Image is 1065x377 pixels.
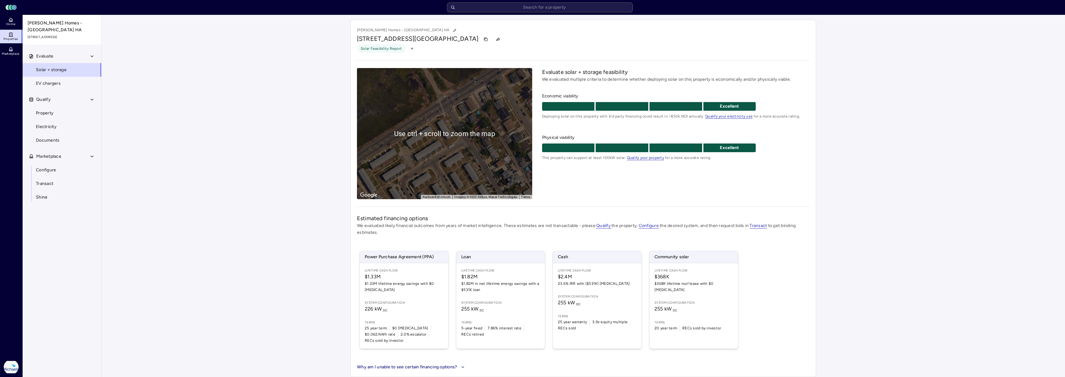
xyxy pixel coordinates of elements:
span: 7.86% interest rate [488,325,521,331]
a: Community solarLifetime Cash Flow$368K$368K lifetime roof lease with $0 [MEDICAL_DATA]System conf... [649,251,738,349]
p: [PERSON_NAME] Homes - [GEOGRAPHIC_DATA] HA [357,26,459,34]
span: $1.33M lifetime energy savings with $0 [MEDICAL_DATA] [365,281,443,293]
span: Economic viability [542,93,810,100]
span: Cash [553,251,641,263]
input: Search for a property [447,2,633,12]
a: Qualify your electricity use [705,114,753,118]
a: Qualify [596,223,611,228]
span: Properties [3,37,18,41]
span: Terms [365,320,443,325]
p: Excellent [703,144,756,151]
a: LoanLifetime Cash Flow$1.82M$1.82M in net lifetime energy savings with a $531K loanSystem configu... [456,251,545,349]
a: Open this area in Google Maps (opens a new window) [359,191,379,199]
span: 23.6% IRR with ($531K) [MEDICAL_DATA] [558,281,637,287]
span: Terms [461,320,540,325]
span: Home [6,22,15,26]
a: CashLifetime Cash Flow$2.4M23.6% IRR with ($531K) [MEDICAL_DATA]System configuration255 kW DCTerm... [553,251,642,349]
h2: Evaluate solar + storage feasibility [542,68,810,76]
span: 25 year term [365,325,387,331]
p: Excellent [703,103,756,110]
a: Property [22,106,102,120]
img: The Michaels Organization [4,360,19,375]
p: We evaluated multiple criteria to determine whether deploying solar on this property is economica... [542,76,810,83]
a: EV chargers [22,77,102,90]
a: Configure [22,163,102,177]
sub: DC [576,302,581,306]
span: Configure [36,167,56,174]
span: Marketplace [36,153,61,160]
span: Transact [36,180,53,187]
img: Google [359,191,379,199]
span: 20 year term [654,325,677,331]
button: Marketplace [23,150,102,163]
span: Configure [639,223,659,229]
button: Why am I unable to see certain financing options? [357,364,466,371]
span: $1.82M in net lifetime energy savings with a $531K loan [461,281,540,293]
span: [STREET_ADDRESS] [28,35,97,40]
span: Community solar [650,251,738,263]
span: 255 kW [558,300,581,306]
span: RECs sold [558,325,576,331]
sub: DC [383,308,388,312]
span: $0.062/kWh rate [365,331,395,337]
span: Qualify [596,223,611,229]
span: Terms [558,314,637,319]
h2: Estimated financing options [357,214,810,222]
a: Qualify your property [627,156,664,160]
span: Evaluate [36,53,53,60]
span: Lifetime Cash Flow [654,268,733,273]
span: [STREET_ADDRESS] [357,35,414,42]
span: Terms [654,320,733,325]
span: 255 kW [461,306,484,312]
span: Solar Feasibility Report [361,45,402,52]
span: RECs sold by investor [365,337,403,344]
span: System configuration [558,294,637,299]
a: Terms (opens in new tab) [521,195,530,199]
a: Electricity [22,120,102,134]
span: 3.9x equity multiple [592,319,628,325]
p: We evaluated likely financial outcomes from years of market intelligence. These estimates are not... [357,222,810,236]
span: Power Purchase Agreement (PPA) [360,251,448,263]
span: Electricity [36,123,56,130]
span: 226 kW [365,306,388,312]
span: System configuration [365,300,443,305]
button: Keyboard shortcuts [423,195,451,199]
span: Documents [36,137,59,144]
span: Imagery ©2025 Airbus, Maxar Technologies [454,195,517,199]
span: $0 [MEDICAL_DATA] [392,325,428,331]
span: RECs sold by investor [682,325,721,331]
span: Deploying solar on this property with 3rd party financing could result in >$50k NOI annually. for... [542,113,810,119]
span: Transact [750,223,767,229]
a: Transact [750,223,767,228]
span: Property [36,110,53,117]
a: Configure [639,223,659,228]
span: Qualify [36,96,50,103]
span: [PERSON_NAME] Homes - [GEOGRAPHIC_DATA] HA [28,20,97,33]
span: [GEOGRAPHIC_DATA] [414,35,478,42]
button: Evaluate [23,49,102,63]
span: 2.0% escalator [401,331,427,337]
a: Power Purchase Agreement (PPA)Lifetime Cash Flow$1.33M$1.33M lifetime energy savings with $0 [MED... [359,251,449,349]
span: $2.4M [558,273,637,281]
span: Loan [456,251,545,263]
span: $368K lifetime roof lease with $0 [MEDICAL_DATA] [654,281,733,293]
button: Solar Feasibility Report [357,44,406,53]
span: 255 kW [654,306,677,312]
a: Solar + storage [22,63,102,77]
span: RECs retired [461,331,484,337]
span: Lifetime Cash Flow [365,268,443,273]
span: $368K [654,273,733,281]
span: Shine [36,194,47,201]
span: Lifetime Cash Flow [461,268,540,273]
span: Physical viability [542,134,810,141]
button: Qualify [23,93,102,106]
sub: DC [480,308,484,312]
span: EV chargers [36,80,61,87]
span: Marketplace [2,52,19,56]
span: System configuration [461,300,540,305]
a: Shine [22,191,102,204]
span: $1.82M [461,273,540,281]
span: System configuration [654,300,733,305]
